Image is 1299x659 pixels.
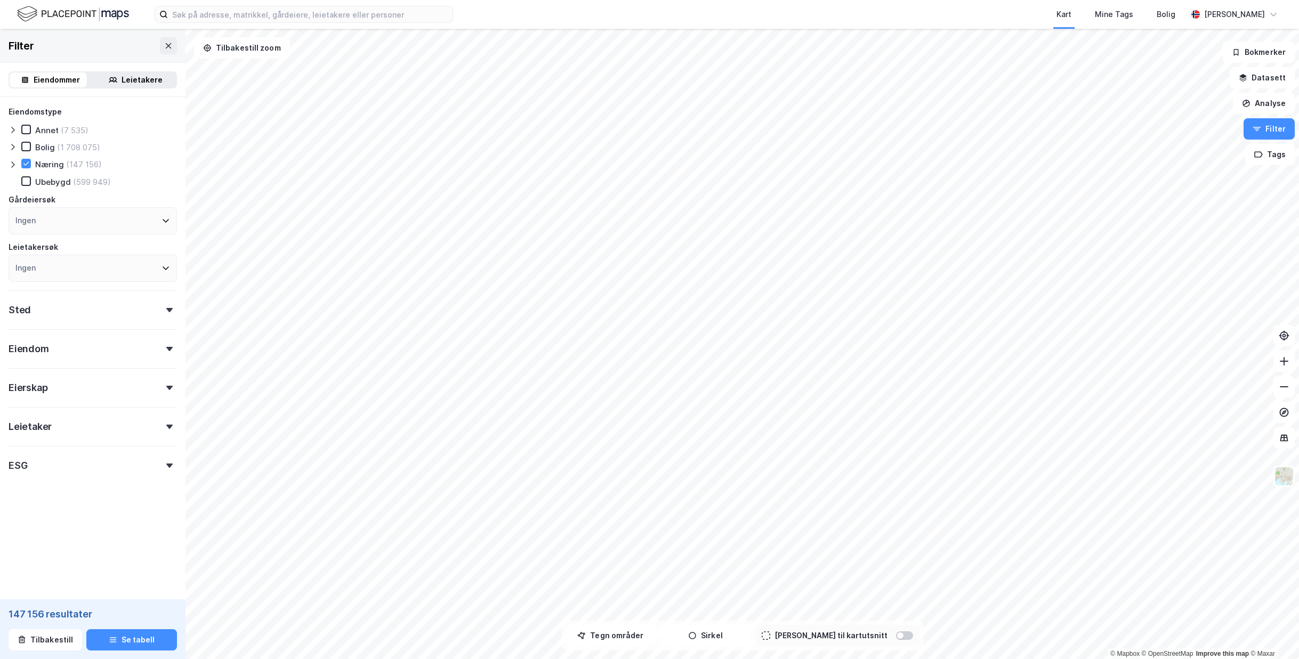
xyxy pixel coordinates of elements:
div: Sted [9,304,31,316]
div: (1 708 075) [57,142,100,152]
div: Eiendom [9,343,49,355]
button: Datasett [1230,67,1295,88]
button: Tegn områder [566,625,656,646]
div: Ubebygd [35,177,71,187]
div: Gårdeiersøk [9,193,55,206]
button: Tilbakestill zoom [194,37,290,59]
a: OpenStreetMap [1142,650,1193,657]
div: Ingen [15,214,36,227]
div: Leietaker [9,420,52,433]
div: Kart [1056,8,1071,21]
div: Eiendommer [34,74,80,86]
div: Eiendomstype [9,105,62,118]
div: (147 156) [66,159,102,169]
img: Z [1274,466,1294,486]
div: Mine Tags [1095,8,1133,21]
div: Leietakere [122,74,163,86]
input: Søk på adresse, matrikkel, gårdeiere, leietakere eller personer [168,6,453,22]
div: Eierskap [9,381,47,394]
div: Næring [35,159,64,169]
div: Filter [9,37,34,54]
button: Tags [1245,144,1295,165]
button: Bokmerker [1223,42,1295,63]
a: Improve this map [1196,650,1249,657]
div: 147 156 resultater [9,608,177,621]
div: [PERSON_NAME] til kartutsnitt [774,629,887,642]
button: Filter [1244,118,1295,140]
button: Se tabell [86,629,177,650]
a: Mapbox [1110,650,1140,657]
button: Analyse [1233,93,1295,114]
div: Leietakersøk [9,241,58,254]
div: [PERSON_NAME] [1204,8,1265,21]
div: Bolig [35,142,55,152]
button: Tilbakestill [9,629,82,650]
button: Sirkel [660,625,751,646]
img: logo.f888ab2527a4732fd821a326f86c7f29.svg [17,5,129,23]
div: (7 535) [61,125,88,135]
div: Ingen [15,262,36,274]
div: Bolig [1157,8,1175,21]
div: ESG [9,459,27,472]
iframe: Chat Widget [1246,608,1299,659]
div: (599 949) [73,177,111,187]
div: Annet [35,125,59,135]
